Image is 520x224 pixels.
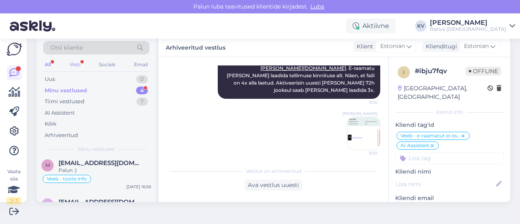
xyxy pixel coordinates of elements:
p: Kliendi nimi [395,167,504,176]
div: Aktiivne [346,19,396,33]
div: Vaata siia [6,168,21,204]
span: Otsi kliente [50,43,83,52]
div: [PERSON_NAME] [430,20,506,26]
div: Kliendi info [395,109,504,116]
span: l [46,201,49,207]
div: Email [132,59,149,70]
div: 7 [136,98,148,106]
div: KV [415,20,427,32]
div: Palun :) [58,167,151,174]
span: Estonian [464,42,489,51]
div: 0 [136,75,148,83]
div: Klienditugi [422,42,457,51]
input: Lisa nimi [396,180,494,189]
span: [PERSON_NAME] [342,111,377,117]
input: Lisa tag [395,152,504,164]
div: Socials [97,59,117,70]
span: 9:30 [347,99,378,105]
div: Minu vestlused [45,87,87,95]
span: Veeb - toote info [47,176,87,181]
div: Arhiveeritud [45,131,78,139]
span: i [403,69,405,75]
div: Web [68,59,82,70]
div: Uus [45,75,55,83]
a: [PERSON_NAME]Rahva [DEMOGRAPHIC_DATA] [430,20,515,33]
div: AI Assistent [45,109,75,117]
span: m [45,162,50,168]
span: liivhillar@gmail.com [58,198,143,206]
span: Minu vestlused [78,146,115,153]
div: Rahva [DEMOGRAPHIC_DATA] [430,26,506,33]
img: Askly Logo [6,43,22,56]
div: Ava vestlus uuesti [245,180,302,191]
span: Tellimuse kinnitus on saadetud e-mailile . E-raamatu [PERSON_NAME] laadida tellimuse kinnituse al... [227,58,376,93]
span: 9:30 [347,150,377,156]
div: # ibju7fqv [415,66,466,76]
span: marjaliisa26@gmail.com [58,159,143,167]
span: AI Assistent [401,143,429,148]
span: Luba [308,3,327,10]
span: Vestlus on arhiveeritud [246,167,301,175]
label: Arhiveeritud vestlus [166,41,225,52]
p: Kliendi tag'id [395,121,504,129]
div: [GEOGRAPHIC_DATA], [GEOGRAPHIC_DATA] [398,84,487,101]
div: 4 [136,87,148,95]
span: Veeb - e-raamatut ei oska alla laadida [401,133,460,138]
div: 2 / 3 [6,197,21,204]
p: Kliendi email [395,194,504,202]
span: Estonian [380,42,405,51]
div: All [43,59,52,70]
div: [DATE] 16:56 [126,184,151,190]
div: Kõik [45,120,56,128]
div: Tiimi vestlused [45,98,84,106]
span: Offline [466,67,501,76]
img: Attachment [347,117,380,150]
div: Klient [353,42,373,51]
